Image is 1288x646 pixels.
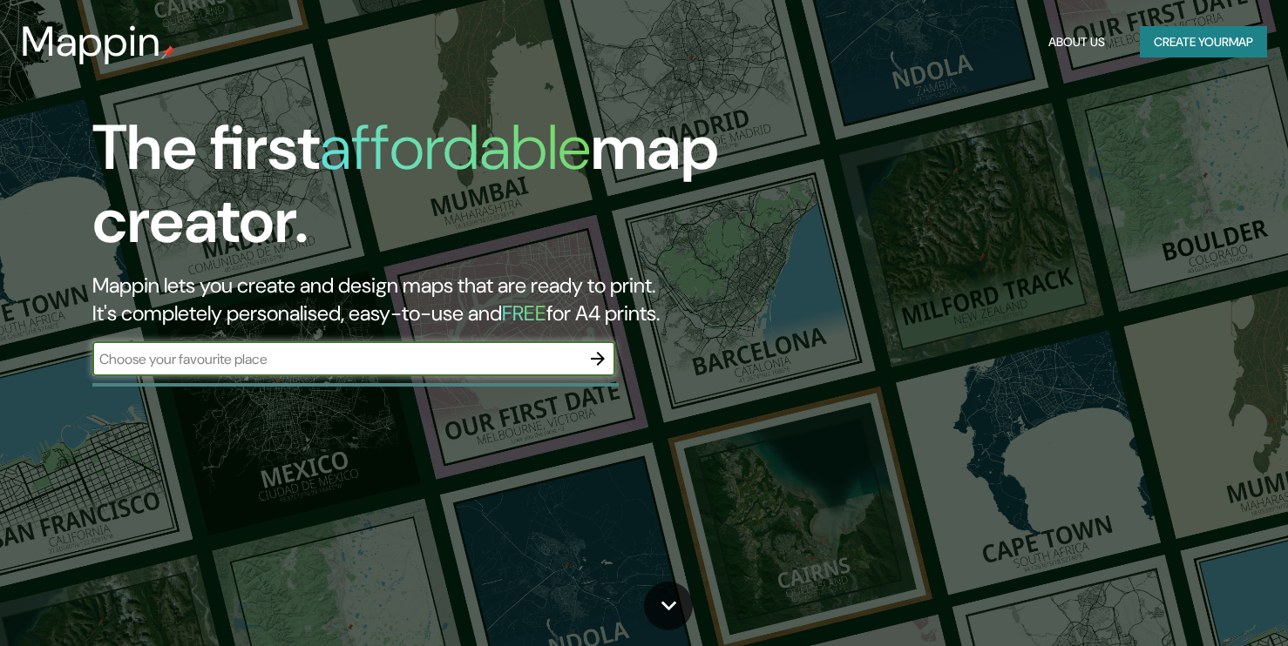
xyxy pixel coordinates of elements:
iframe: Help widget launcher [1133,578,1269,627]
button: Create yourmap [1140,26,1267,58]
h5: FREE [502,299,546,326]
h2: Mappin lets you create and design maps that are ready to print. It's completely personalised, eas... [92,272,736,327]
h1: affordable [320,107,591,188]
h1: The first map creator. [92,111,736,272]
button: About Us [1041,26,1112,58]
h3: Mappin [21,17,161,66]
input: Choose your favourite place [92,349,580,369]
img: mappin-pin [161,45,175,59]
